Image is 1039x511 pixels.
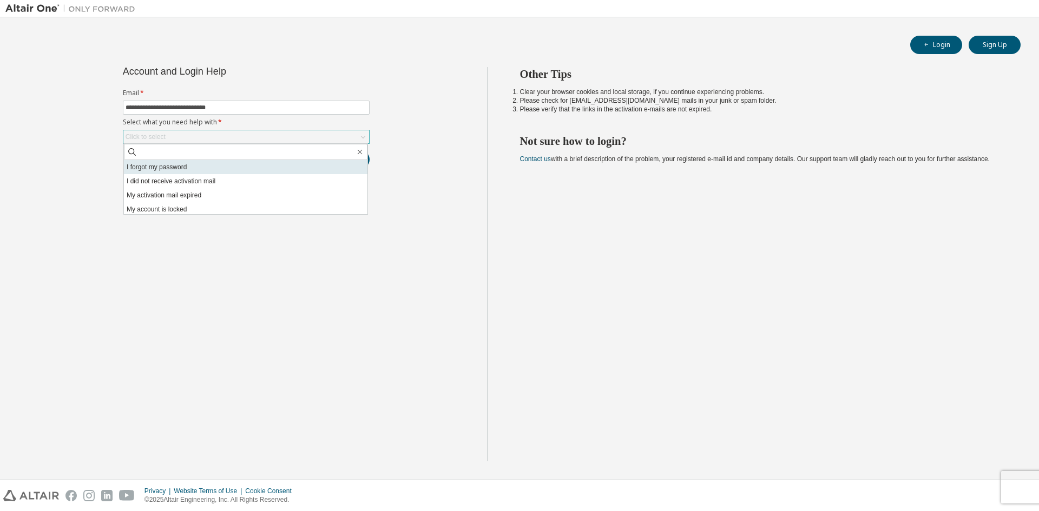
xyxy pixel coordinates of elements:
[174,487,245,495] div: Website Terms of Use
[123,130,369,143] div: Click to select
[245,487,298,495] div: Cookie Consent
[119,490,135,501] img: youtube.svg
[520,96,1002,105] li: Please check for [EMAIL_ADDRESS][DOMAIN_NAME] mails in your junk or spam folder.
[5,3,141,14] img: Altair One
[3,490,59,501] img: altair_logo.svg
[123,67,320,76] div: Account and Login Help
[910,36,962,54] button: Login
[520,155,990,163] span: with a brief description of the problem, your registered e-mail id and company details. Our suppo...
[83,490,95,501] img: instagram.svg
[520,67,1002,81] h2: Other Tips
[144,487,174,495] div: Privacy
[520,88,1002,96] li: Clear your browser cookies and local storage, if you continue experiencing problems.
[101,490,113,501] img: linkedin.svg
[124,160,367,174] li: I forgot my password
[123,118,370,127] label: Select what you need help with
[520,105,1002,114] li: Please verify that the links in the activation e-mails are not expired.
[520,155,551,163] a: Contact us
[520,134,1002,148] h2: Not sure how to login?
[65,490,77,501] img: facebook.svg
[126,132,166,141] div: Click to select
[123,89,370,97] label: Email
[969,36,1021,54] button: Sign Up
[144,495,298,505] p: © 2025 Altair Engineering, Inc. All Rights Reserved.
